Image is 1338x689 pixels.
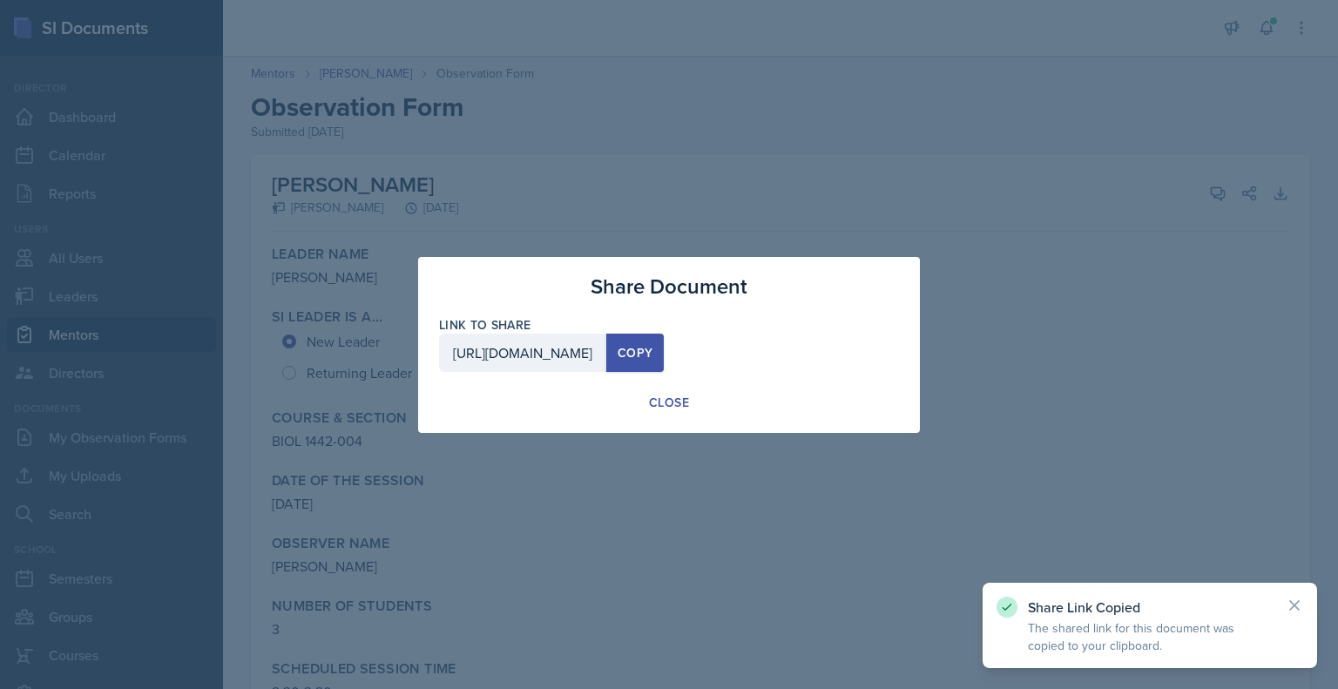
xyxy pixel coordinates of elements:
label: Link to share [439,316,899,334]
h3: Share Document [591,271,747,302]
p: Share Link Copied [1028,598,1272,616]
div: Copy [618,346,652,360]
div: [URL][DOMAIN_NAME] [439,334,606,372]
p: The shared link for this document was copied to your clipboard. [1028,619,1272,654]
button: Close [634,386,704,419]
button: Copy [606,334,664,372]
div: Close [649,394,689,411]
